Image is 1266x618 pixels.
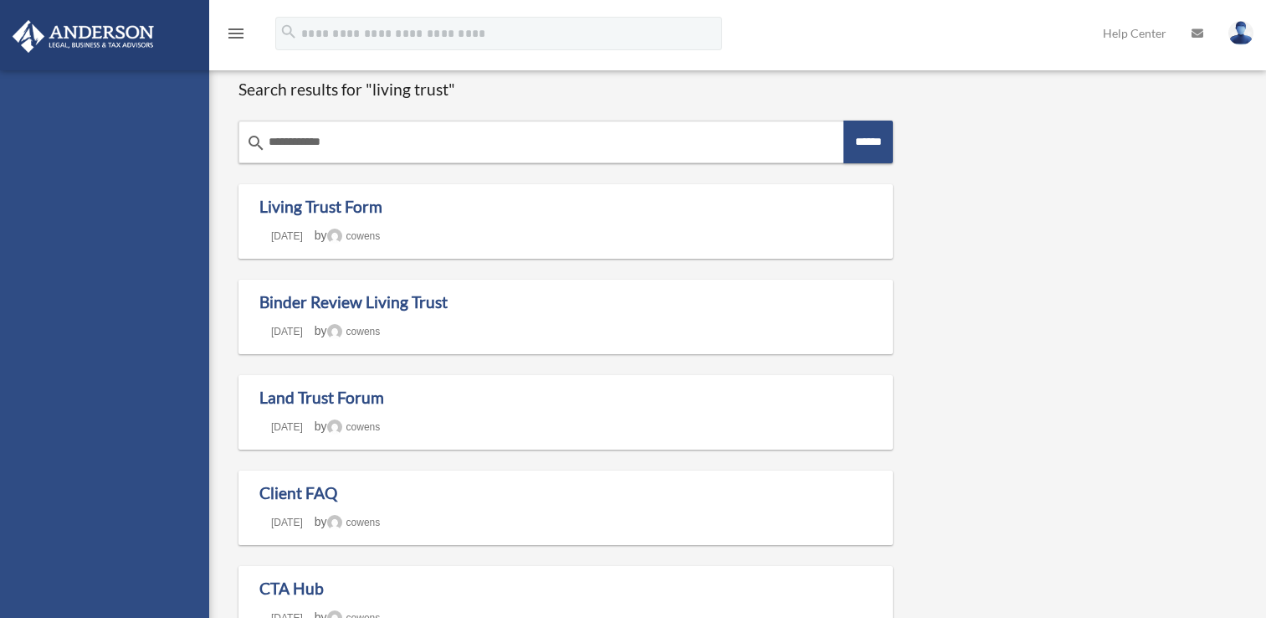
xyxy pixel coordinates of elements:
i: search [279,23,298,41]
a: cowens [327,326,381,337]
span: by [315,229,380,242]
img: User Pic [1228,21,1253,45]
a: [DATE] [259,230,315,242]
i: search [246,133,266,153]
img: Anderson Advisors Platinum Portal [8,20,159,53]
a: CTA Hub [259,579,324,598]
a: menu [226,29,246,44]
a: Client FAQ [259,483,337,502]
span: by [315,420,380,433]
a: Binder Review Living Trust [259,292,448,312]
a: [DATE] [259,517,315,528]
a: [DATE] [259,326,315,337]
i: menu [226,23,246,44]
a: Land Trust Forum [259,388,384,407]
a: cowens [327,230,381,242]
a: cowens [327,517,381,528]
a: [DATE] [259,421,315,433]
span: by [315,324,380,337]
a: cowens [327,421,381,433]
span: by [315,515,380,528]
h1: Search results for "living trust" [238,80,893,100]
a: Living Trust Form [259,197,382,216]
